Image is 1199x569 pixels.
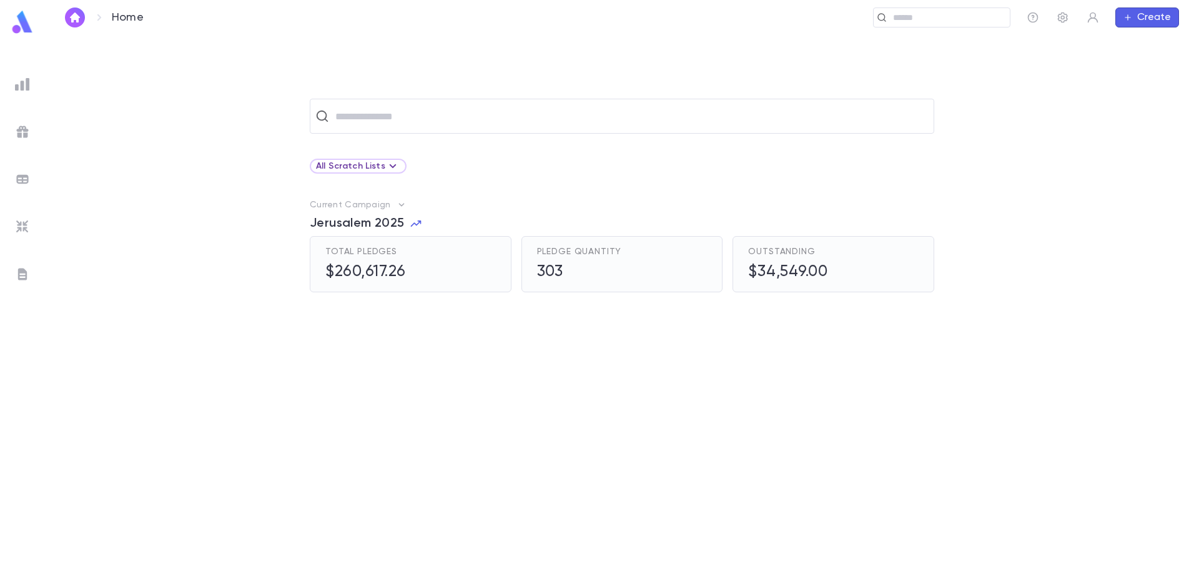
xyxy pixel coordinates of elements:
[15,267,30,282] img: letters_grey.7941b92b52307dd3b8a917253454ce1c.svg
[67,12,82,22] img: home_white.a664292cf8c1dea59945f0da9f25487c.svg
[15,219,30,234] img: imports_grey.530a8a0e642e233f2baf0ef88e8c9fcb.svg
[310,159,407,174] div: All Scratch Lists
[15,124,30,139] img: campaigns_grey.99e729a5f7ee94e3726e6486bddda8f1.svg
[310,200,390,210] p: Current Campaign
[748,263,827,282] h5: $34,549.00
[748,247,815,257] span: Outstanding
[325,263,406,282] h5: $260,617.26
[325,247,397,257] span: Total Pledges
[1115,7,1179,27] button: Create
[537,263,622,282] h5: 303
[310,216,405,231] span: Jerusalem 2025
[316,159,400,174] div: All Scratch Lists
[10,10,35,34] img: logo
[15,172,30,187] img: batches_grey.339ca447c9d9533ef1741baa751efc33.svg
[537,247,622,257] span: Pledge Quantity
[112,11,144,24] p: Home
[15,77,30,92] img: reports_grey.c525e4749d1bce6a11f5fe2a8de1b229.svg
